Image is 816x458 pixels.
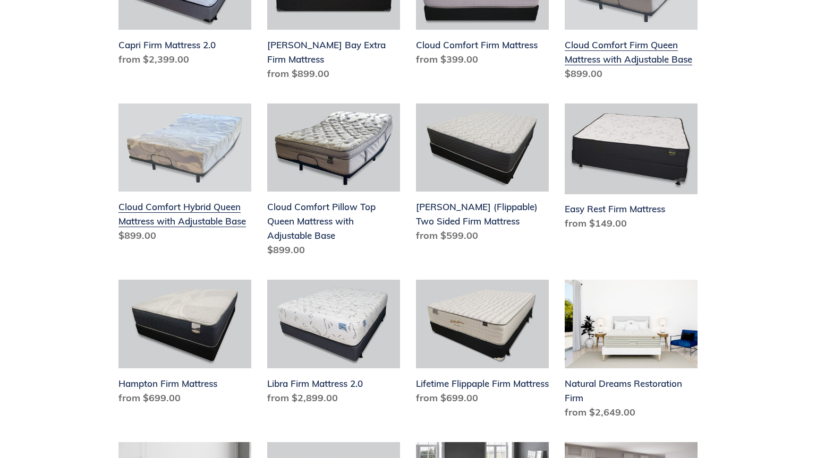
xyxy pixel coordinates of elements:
[565,280,698,424] a: Natural Dreams Restoration Firm
[118,103,251,247] a: Cloud Comfort Hybrid Queen Mattress with Adjustable Base
[565,103,698,235] a: Easy Rest Firm Mattress
[416,280,549,409] a: Lifetime Flippaple Firm Mattress
[267,103,400,262] a: Cloud Comfort Pillow Top Queen Mattress with Adjustable Base
[118,280,251,409] a: Hampton Firm Mattress
[267,280,400,409] a: Libra Firm Mattress 2.0
[416,103,549,247] a: Del Ray (Flippable) Two Sided Firm Mattress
